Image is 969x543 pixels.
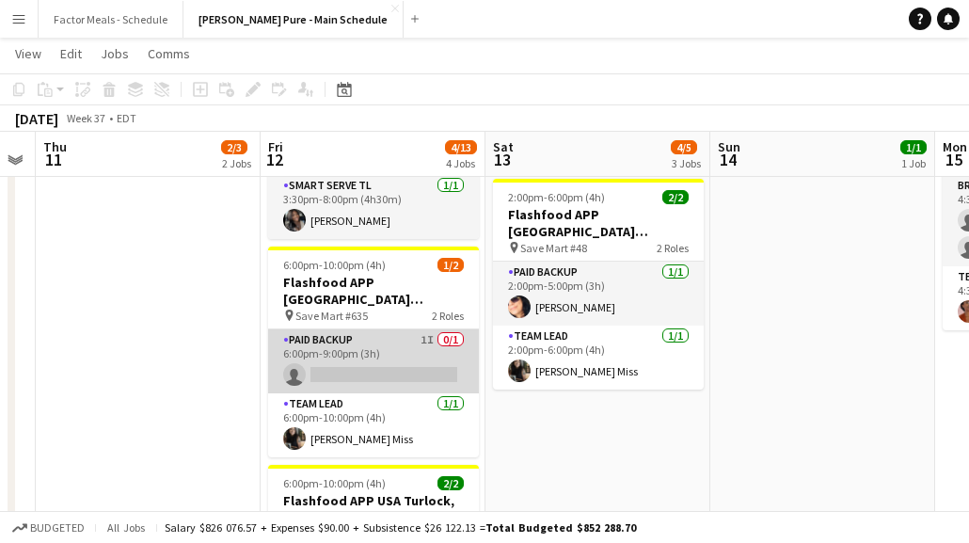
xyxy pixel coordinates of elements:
[268,274,479,308] h3: Flashfood APP [GEOGRAPHIC_DATA] [GEOGRAPHIC_DATA], [GEOGRAPHIC_DATA]
[943,138,967,155] span: Mon
[437,476,464,490] span: 2/2
[718,138,740,155] span: Sun
[671,140,697,154] span: 4/5
[437,258,464,272] span: 1/2
[221,140,247,154] span: 2/3
[15,109,58,128] div: [DATE]
[30,521,85,535] span: Budgeted
[493,138,514,155] span: Sat
[485,520,636,535] span: Total Budgeted $852 288.70
[283,258,386,272] span: 6:00pm-10:00pm (4h)
[268,393,479,457] app-card-role: Team Lead1/16:00pm-10:00pm (4h)[PERSON_NAME] Miss
[295,309,368,323] span: Save Mart #635
[493,179,704,390] app-job-card: 2:00pm-6:00pm (4h)2/2Flashfood APP [GEOGRAPHIC_DATA] [GEOGRAPHIC_DATA], [GEOGRAPHIC_DATA] Save Ma...
[62,111,109,125] span: Week 37
[490,149,514,170] span: 13
[40,149,67,170] span: 11
[493,206,704,240] h3: Flashfood APP [GEOGRAPHIC_DATA] [GEOGRAPHIC_DATA], [GEOGRAPHIC_DATA]
[446,156,476,170] div: 4 Jobs
[39,1,183,38] button: Factor Meals - Schedule
[432,309,464,323] span: 2 Roles
[940,149,967,170] span: 15
[715,149,740,170] span: 14
[268,175,479,239] app-card-role: Smart Serve TL1/13:30pm-8:00pm (4h30m)[PERSON_NAME]
[101,45,129,62] span: Jobs
[901,156,926,170] div: 1 Job
[672,156,701,170] div: 3 Jobs
[268,329,479,393] app-card-role: Paid Backup1I0/16:00pm-9:00pm (3h)
[140,41,198,66] a: Comms
[508,190,605,204] span: 2:00pm-6:00pm (4h)
[662,190,689,204] span: 2/2
[15,45,41,62] span: View
[493,262,704,326] app-card-role: Paid Backup1/12:00pm-5:00pm (3h)[PERSON_NAME]
[93,41,136,66] a: Jobs
[117,111,136,125] div: EDT
[60,45,82,62] span: Edit
[8,41,49,66] a: View
[900,140,927,154] span: 1/1
[43,138,67,155] span: Thu
[9,518,87,538] button: Budgeted
[493,326,704,390] app-card-role: Team Lead1/12:00pm-6:00pm (4h)[PERSON_NAME] Miss
[165,520,636,535] div: Salary $826 076.57 + Expenses $90.00 + Subsistence $26 122.13 =
[265,149,283,170] span: 12
[268,247,479,457] app-job-card: 6:00pm-10:00pm (4h)1/2Flashfood APP [GEOGRAPHIC_DATA] [GEOGRAPHIC_DATA], [GEOGRAPHIC_DATA] Save M...
[222,156,251,170] div: 2 Jobs
[445,140,477,154] span: 4/13
[183,1,404,38] button: [PERSON_NAME] Pure - Main Schedule
[520,241,587,255] span: Save Mart #48
[283,476,386,490] span: 6:00pm-10:00pm (4h)
[268,492,479,526] h3: Flashfood APP USA Turlock, [GEOGRAPHIC_DATA]
[53,41,89,66] a: Edit
[657,241,689,255] span: 2 Roles
[268,138,283,155] span: Fri
[148,45,190,62] span: Comms
[103,520,149,535] span: All jobs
